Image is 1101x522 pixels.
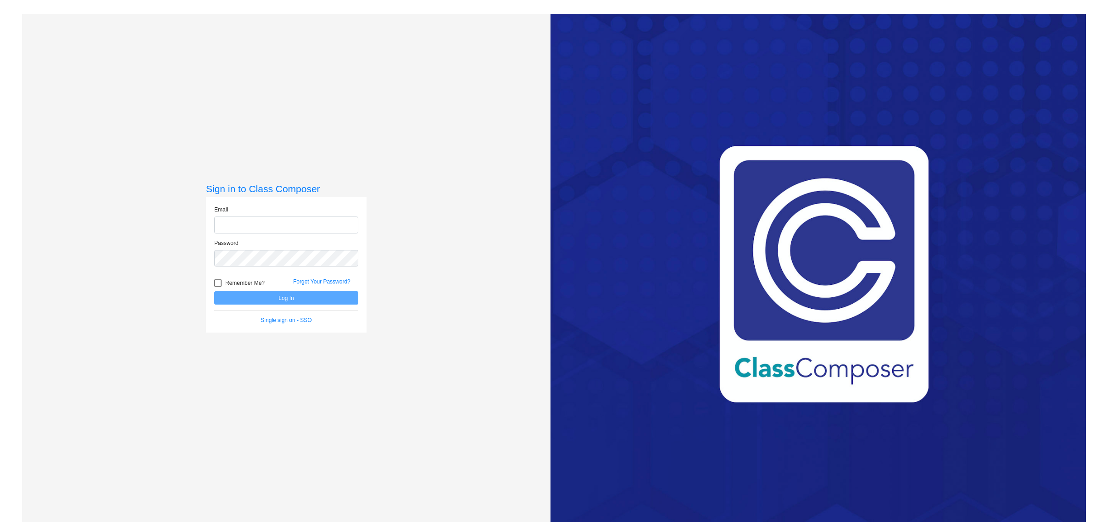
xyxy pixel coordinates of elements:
[293,278,350,285] a: Forgot Your Password?
[214,205,228,214] label: Email
[214,239,239,247] label: Password
[261,317,311,323] a: Single sign on - SSO
[206,183,367,194] h3: Sign in to Class Composer
[225,278,265,289] span: Remember Me?
[214,291,358,305] button: Log In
